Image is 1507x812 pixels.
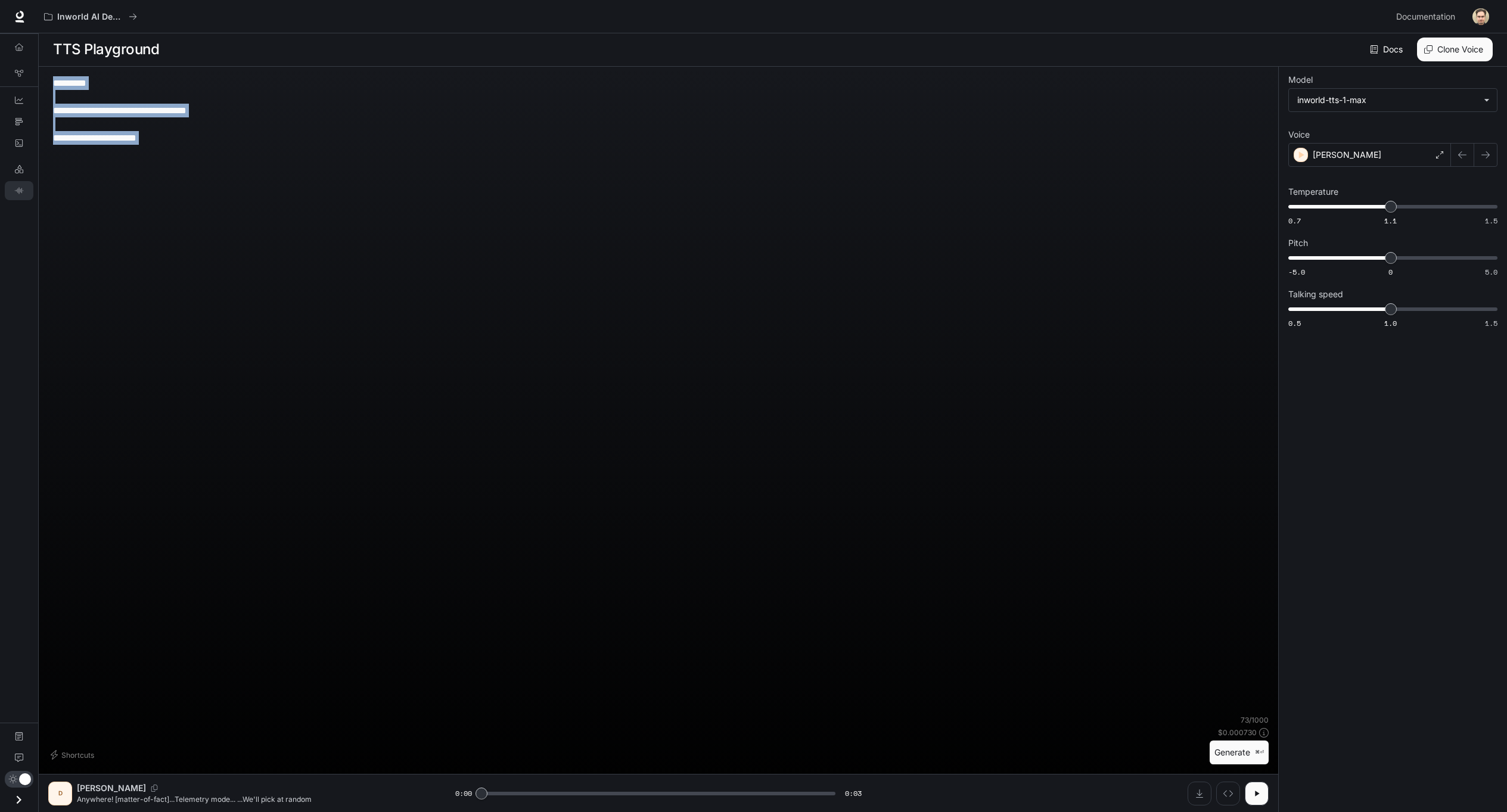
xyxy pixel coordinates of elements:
div: D [51,784,70,803]
button: Shortcuts [48,745,99,764]
span: Documentation [1396,10,1455,24]
a: Docs [1368,38,1407,61]
div: inworld-tts-1-max [1297,94,1478,106]
span: 0 [1388,267,1393,277]
a: Traces [5,112,33,131]
a: Graph Registry [5,64,33,83]
button: All workspaces [39,5,142,29]
span: 1.5 [1485,216,1497,226]
p: $ 0.000730 [1218,727,1257,738]
button: Inspect [1216,782,1240,805]
p: Voice [1288,130,1310,139]
button: Download audio [1188,782,1211,805]
p: ⌘⏎ [1255,749,1264,756]
span: 0:00 [455,788,472,799]
button: Clone Voice [1417,38,1493,61]
p: [PERSON_NAME] [77,782,146,794]
span: 1.1 [1384,216,1397,226]
p: Model [1288,76,1313,84]
a: TTS Playground [5,181,33,200]
span: Dark mode toggle [19,772,31,785]
a: Logs [5,133,33,153]
p: Temperature [1288,188,1338,196]
a: LLM Playground [5,160,33,179]
a: Documentation [1391,5,1464,29]
img: User avatar [1472,8,1489,25]
p: Inworld AI Demos [57,12,124,22]
a: Documentation [5,727,33,746]
a: Feedback [5,748,33,767]
button: User avatar [1469,5,1493,29]
a: Overview [5,38,33,57]
button: Generate⌘⏎ [1210,741,1269,765]
a: Dashboards [5,91,33,110]
span: 5.0 [1485,267,1497,277]
span: 1.0 [1384,318,1397,328]
button: Copy Voice ID [146,785,163,792]
button: Open drawer [5,788,32,812]
span: 0.7 [1288,216,1301,226]
span: 1.5 [1485,318,1497,328]
span: -5.0 [1288,267,1305,277]
p: 73 / 1000 [1241,715,1269,725]
p: Anywhere! [matter-of-fact]...Telemetry mode... ...We'll pick at random [77,794,427,804]
div: inworld-tts-1-max [1289,89,1497,111]
p: [PERSON_NAME] [1313,149,1381,161]
p: Pitch [1288,239,1308,247]
span: 0:03 [845,788,862,799]
h1: TTS Playground [53,38,159,61]
p: Talking speed [1288,290,1343,298]
span: 0.5 [1288,318,1301,328]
